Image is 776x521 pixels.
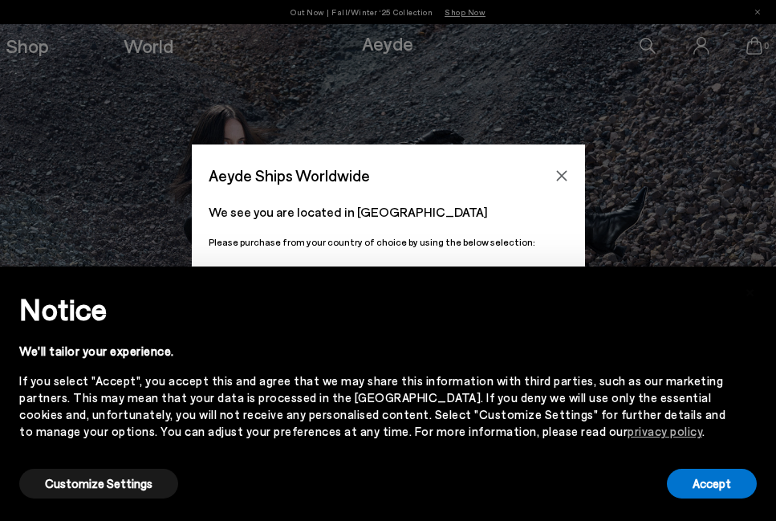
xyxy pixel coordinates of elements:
[550,164,574,188] button: Close
[19,372,731,440] div: If you select "Accept", you accept this and agree that we may share this information with third p...
[19,343,731,360] div: We'll tailor your experience.
[209,161,370,189] span: Aeyde Ships Worldwide
[209,202,568,222] p: We see you are located in [GEOGRAPHIC_DATA]
[19,288,731,330] h2: Notice
[19,469,178,499] button: Customize Settings
[745,279,756,302] span: ×
[628,424,702,438] a: privacy policy
[209,265,237,275] span: Country
[667,469,757,499] button: Accept
[731,271,770,310] button: Close this notice
[209,234,568,250] p: Please purchase from your country of choice by using the below selection:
